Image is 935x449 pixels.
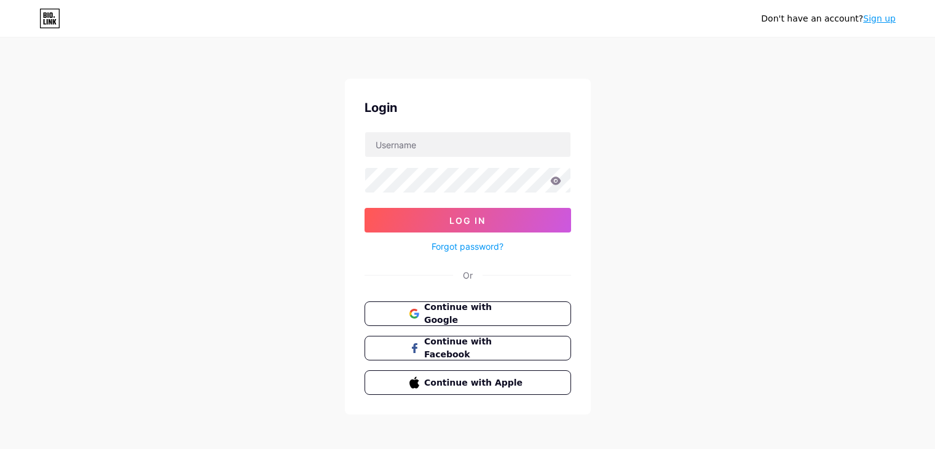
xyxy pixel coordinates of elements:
[365,301,571,326] button: Continue with Google
[365,132,570,157] input: Username
[365,336,571,360] button: Continue with Facebook
[365,370,571,395] button: Continue with Apple
[463,269,473,282] div: Or
[863,14,896,23] a: Sign up
[449,215,486,226] span: Log In
[424,335,526,361] span: Continue with Facebook
[365,208,571,232] button: Log In
[424,301,526,327] span: Continue with Google
[432,240,503,253] a: Forgot password?
[424,376,526,389] span: Continue with Apple
[761,12,896,25] div: Don't have an account?
[365,98,571,117] div: Login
